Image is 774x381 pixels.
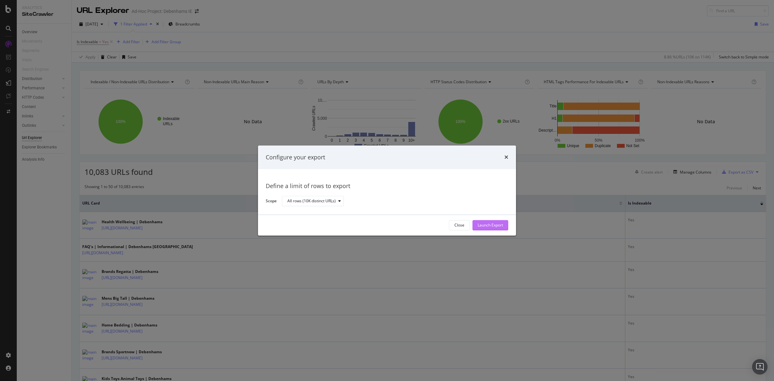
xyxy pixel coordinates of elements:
div: modal [258,145,516,236]
div: Close [454,223,464,228]
div: All rows (10K distinct URLs) [287,199,336,203]
label: Scope [266,198,277,205]
button: Launch Export [472,220,508,230]
div: times [504,153,508,162]
div: Launch Export [478,223,503,228]
button: Close [449,220,470,230]
div: Define a limit of rows to export [266,182,508,191]
div: Open Intercom Messenger [752,359,768,375]
button: All rows (10K distinct URLs) [282,196,344,206]
div: Configure your export [266,153,325,162]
